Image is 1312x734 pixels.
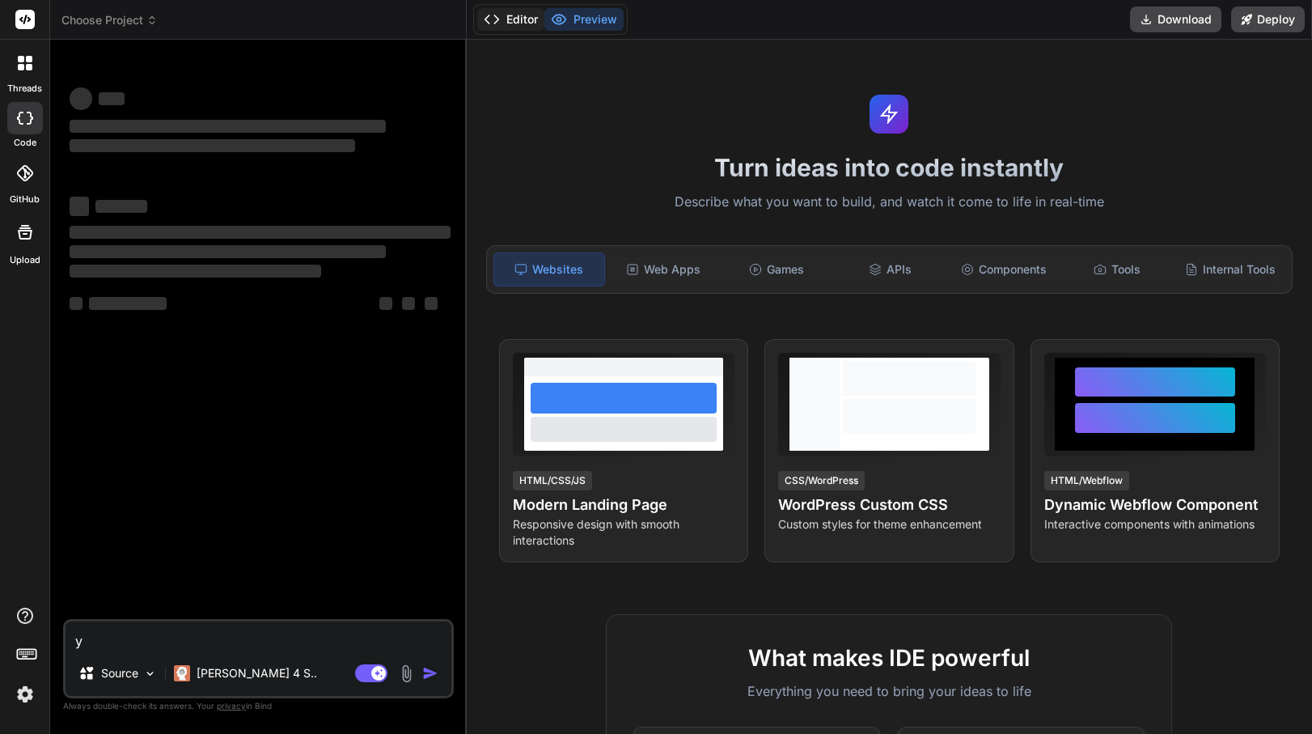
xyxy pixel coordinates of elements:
[476,153,1302,182] h1: Turn ideas into code instantly
[835,252,945,286] div: APIs
[513,471,592,490] div: HTML/CSS/JS
[422,665,438,681] img: icon
[402,297,415,310] span: ‌
[63,698,454,714] p: Always double-check its answers. Your in Bind
[1231,6,1305,32] button: Deploy
[174,665,190,681] img: Claude 4 Sonnet
[513,516,734,549] p: Responsive design with smooth interactions
[143,667,157,681] img: Pick Models
[89,297,167,310] span: ‌
[11,681,39,708] img: settings
[1044,494,1266,516] h4: Dynamic Webflow Component
[425,297,438,310] span: ‌
[14,136,36,150] label: code
[61,12,158,28] span: Choose Project
[70,139,355,152] span: ‌
[513,494,734,516] h4: Modern Landing Page
[477,8,544,31] button: Editor
[10,253,40,267] label: Upload
[778,471,865,490] div: CSS/WordPress
[10,193,40,206] label: GitHub
[1044,516,1266,532] p: Interactive components with animations
[95,200,147,213] span: ‌
[70,197,89,216] span: ‌
[70,245,386,258] span: ‌
[101,665,138,681] p: Source
[70,120,386,133] span: ‌
[1130,6,1221,32] button: Download
[70,87,92,110] span: ‌
[70,265,321,278] span: ‌
[397,664,416,683] img: attachment
[493,252,605,286] div: Websites
[778,494,1000,516] h4: WordPress Custom CSS
[1044,471,1129,490] div: HTML/Webflow
[722,252,832,286] div: Games
[778,516,1000,532] p: Custom styles for theme enhancement
[633,681,1145,701] p: Everything you need to bring your ideas to life
[197,665,317,681] p: [PERSON_NAME] 4 S..
[7,82,42,95] label: threads
[1062,252,1172,286] div: Tools
[70,297,83,310] span: ‌
[608,252,718,286] div: Web Apps
[99,92,125,105] span: ‌
[70,226,451,239] span: ‌
[948,252,1058,286] div: Components
[476,192,1302,213] p: Describe what you want to build, and watch it come to life in real-time
[633,641,1145,675] h2: What makes IDE powerful
[379,297,392,310] span: ‌
[217,701,246,711] span: privacy
[1175,252,1285,286] div: Internal Tools
[66,622,451,651] textarea: y
[544,8,624,31] button: Preview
